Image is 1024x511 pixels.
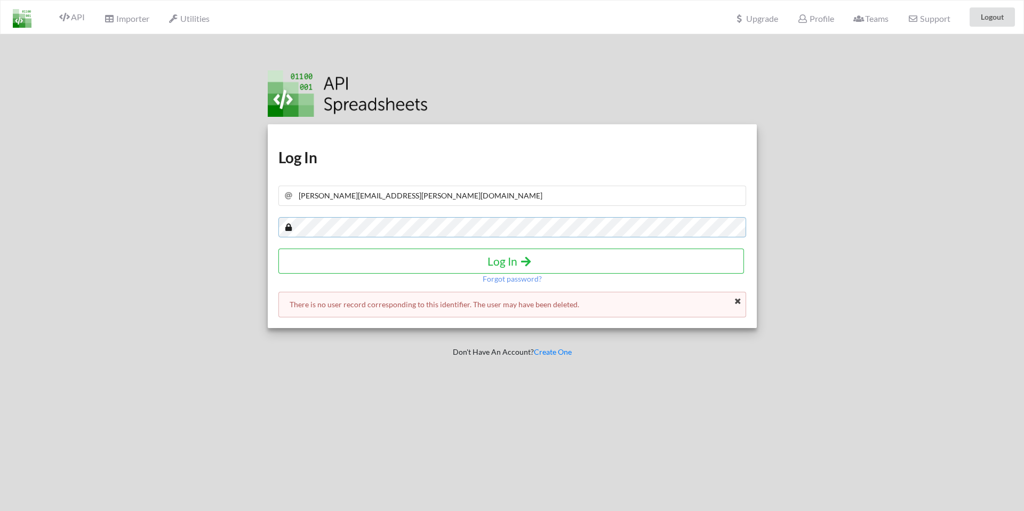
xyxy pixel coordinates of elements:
button: Log In [278,249,745,274]
span: API [59,12,85,22]
span: Support [908,14,950,23]
h4: Log In [290,254,733,268]
input: Your Email [278,186,746,206]
p: Forgot password? [483,274,542,284]
a: Create One [534,347,572,356]
span: Profile [797,13,834,23]
span: Upgrade [734,14,778,23]
button: Logout [970,7,1015,27]
img: Logo.png [268,70,428,117]
h1: Log In [278,148,746,167]
span: Importer [104,13,149,23]
span: Teams [853,13,889,23]
p: There is no user record corresponding to this identifier. The user may have been deleted. [290,299,735,310]
span: Utilities [169,13,210,23]
img: LogoIcon.png [13,9,31,28]
p: Don't Have An Account? [260,347,764,357]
